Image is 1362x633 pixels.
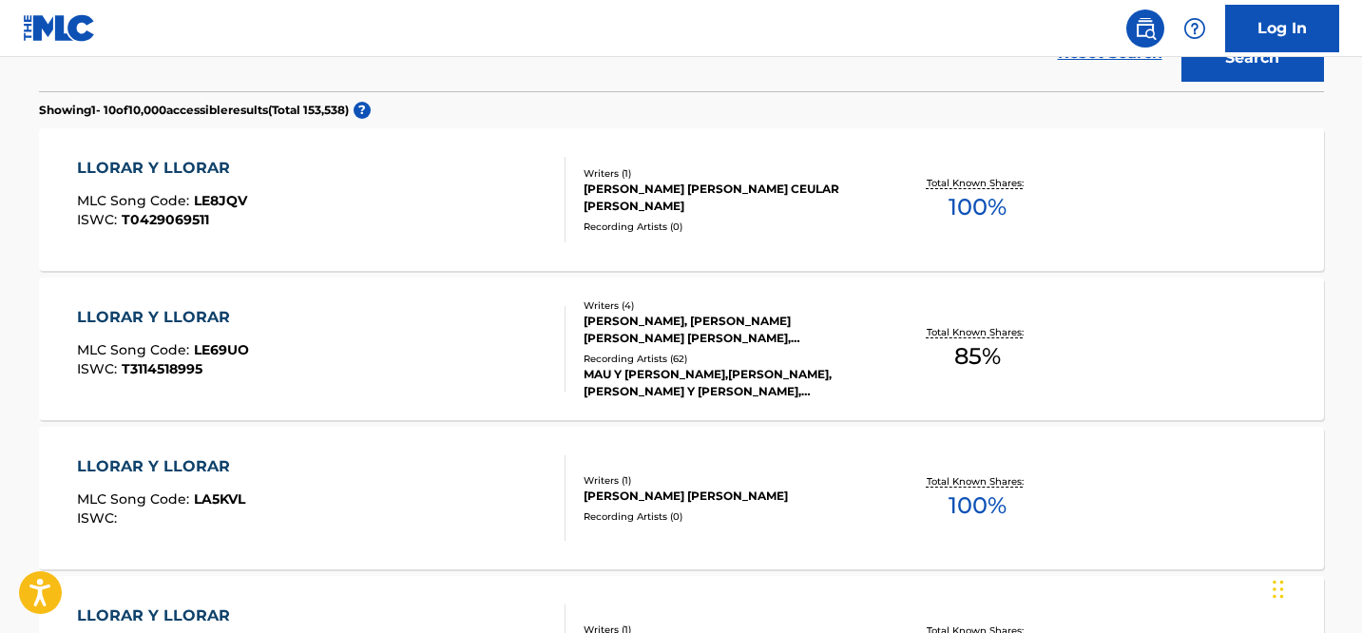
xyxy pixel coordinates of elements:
a: LLORAR Y LLORARMLC Song Code:LE69UOISWC:T3114518995Writers (4)[PERSON_NAME], [PERSON_NAME] [PERSO... [39,278,1324,420]
a: LLORAR Y LLORARMLC Song Code:LE8JQVISWC:T0429069511Writers (1)[PERSON_NAME] [PERSON_NAME] CEULAR ... [39,128,1324,271]
span: ? [354,102,371,119]
a: LLORAR Y LLORARMLC Song Code:LA5KVLISWC:Writers (1)[PERSON_NAME] [PERSON_NAME]Recording Artists (... [39,427,1324,569]
span: T3114518995 [122,360,202,377]
span: LA5KVL [194,490,245,508]
div: LLORAR Y LLORAR [77,604,246,627]
span: LE8JQV [194,192,247,209]
div: [PERSON_NAME] [PERSON_NAME] [584,488,871,505]
div: Recording Artists ( 0 ) [584,509,871,524]
a: Log In [1225,5,1339,52]
div: Writers ( 1 ) [584,473,871,488]
span: T0429069511 [122,211,209,228]
span: ISWC : [77,509,122,527]
div: Recording Artists ( 62 ) [584,352,871,366]
p: Total Known Shares: [927,325,1028,339]
p: Total Known Shares: [927,176,1028,190]
button: Search [1181,34,1324,82]
span: MLC Song Code : [77,341,194,358]
div: Writers ( 4 ) [584,298,871,313]
div: [PERSON_NAME], [PERSON_NAME] [PERSON_NAME] [PERSON_NAME], [PERSON_NAME] [PERSON_NAME] DE [PERSON_... [584,313,871,347]
span: ISWC : [77,360,122,377]
iframe: Chat Widget [1267,542,1362,633]
div: Help [1176,10,1214,48]
img: search [1134,17,1157,40]
div: Recording Artists ( 0 ) [584,220,871,234]
span: 100 % [949,489,1007,523]
div: [PERSON_NAME] [PERSON_NAME] CEULAR [PERSON_NAME] [584,181,871,215]
div: LLORAR Y LLORAR [77,157,247,180]
a: Public Search [1126,10,1164,48]
span: MLC Song Code : [77,490,194,508]
span: MLC Song Code : [77,192,194,209]
span: ISWC : [77,211,122,228]
div: MAU Y [PERSON_NAME],[PERSON_NAME], [PERSON_NAME] Y [PERSON_NAME], [PERSON_NAME], [PERSON_NAME] Y ... [584,366,871,400]
div: LLORAR Y LLORAR [77,306,249,329]
p: Showing 1 - 10 of 10,000 accessible results (Total 153,538 ) [39,102,349,119]
p: Total Known Shares: [927,474,1028,489]
div: LLORAR Y LLORAR [77,455,245,478]
img: help [1183,17,1206,40]
img: MLC Logo [23,14,96,42]
span: 100 % [949,190,1007,224]
div: Drag [1273,561,1284,618]
span: LE69UO [194,341,249,358]
div: Writers ( 1 ) [584,166,871,181]
span: 85 % [954,339,1001,374]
